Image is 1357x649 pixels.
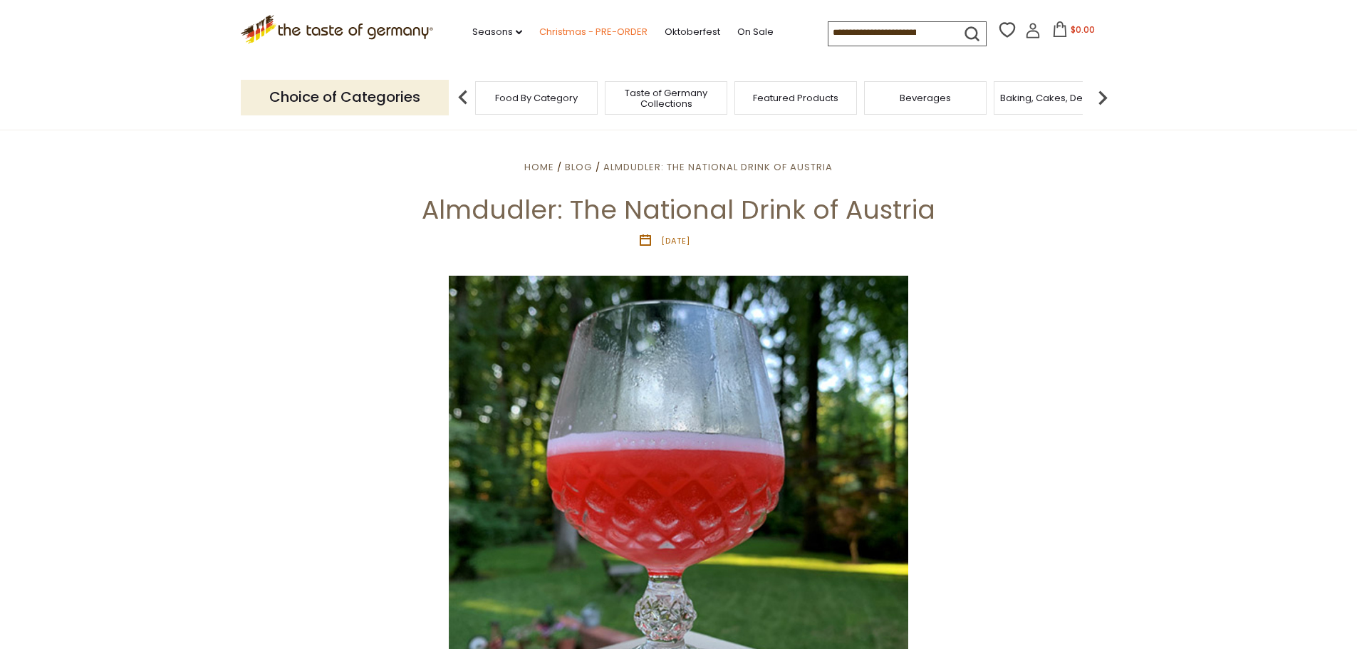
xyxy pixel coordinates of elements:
[753,93,838,103] a: Featured Products
[1044,21,1104,43] button: $0.00
[661,235,690,246] time: [DATE]
[565,160,592,174] a: Blog
[665,24,720,40] a: Oktoberfest
[524,160,554,174] a: Home
[44,194,1313,226] h1: Almdudler: The National Drink of Austria
[472,24,522,40] a: Seasons
[449,83,477,112] img: previous arrow
[737,24,774,40] a: On Sale
[241,80,449,115] p: Choice of Categories
[1000,93,1111,103] a: Baking, Cakes, Desserts
[609,88,723,109] a: Taste of Germany Collections
[495,93,578,103] a: Food By Category
[1088,83,1117,112] img: next arrow
[603,160,833,174] a: Almdudler: The National Drink of Austria
[539,24,648,40] a: Christmas - PRE-ORDER
[1071,24,1095,36] span: $0.00
[900,93,951,103] a: Beverages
